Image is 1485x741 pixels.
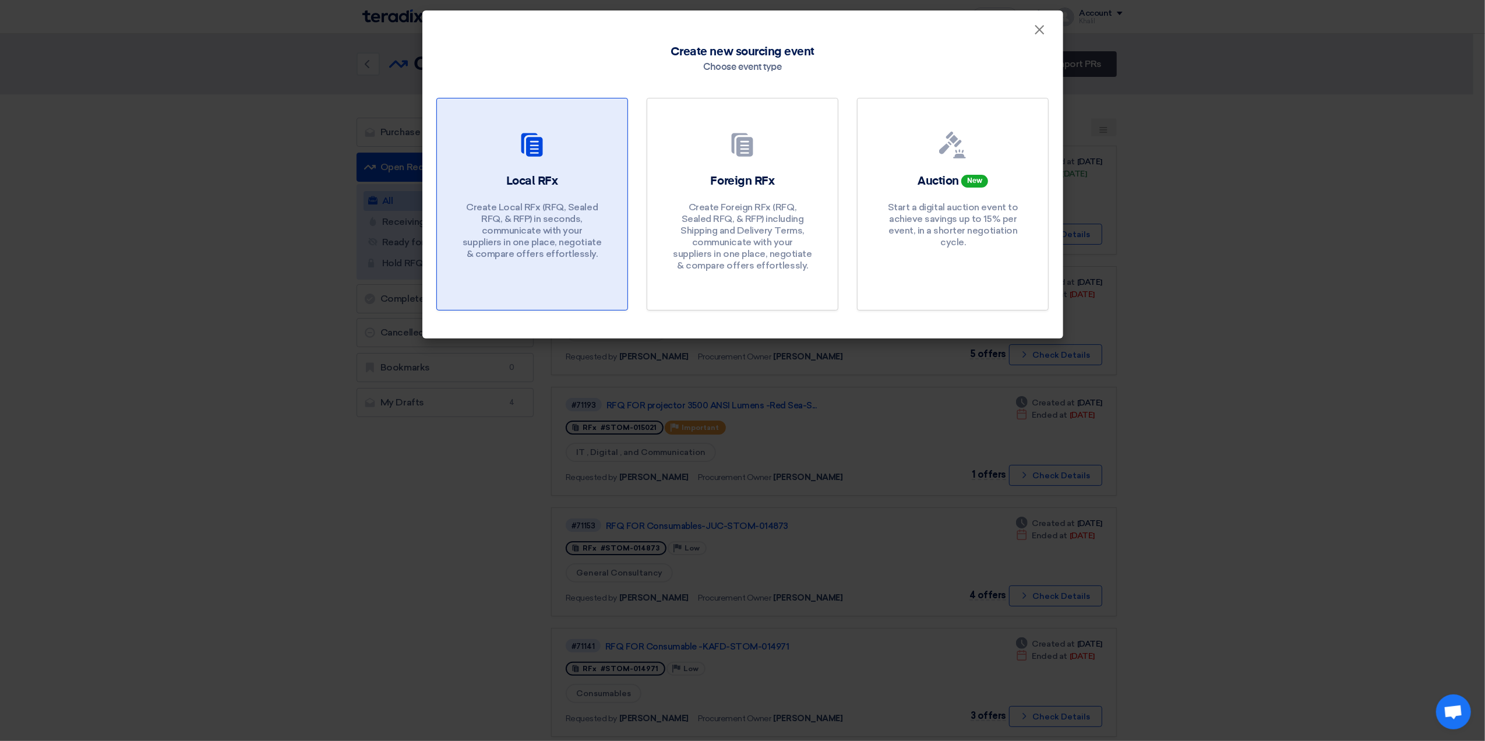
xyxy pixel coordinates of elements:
p: Start a digital auction event to achieve savings up to 15% per event, in a shorter negotiation cy... [883,202,1023,248]
span: New [961,175,988,188]
h2: Local RFx [506,173,558,189]
a: Local RFx Create Local RFx (RFQ, Sealed RFQ, & RFP) in seconds, communicate with your suppliers i... [436,98,628,310]
h2: Foreign RFx [711,173,775,189]
button: Close [1025,19,1055,42]
a: Open chat [1436,694,1471,729]
span: × [1034,21,1046,44]
a: Foreign RFx Create Foreign RFx (RFQ, Sealed RFQ, & RFP) including Shipping and Delivery Terms, co... [647,98,838,310]
p: Create Foreign RFx (RFQ, Sealed RFQ, & RFP) including Shipping and Delivery Terms, communicate wi... [672,202,812,271]
span: Create new sourcing event [671,43,814,61]
div: Choose event type [704,61,782,75]
span: Auction [918,175,959,187]
a: Auction New Start a digital auction event to achieve savings up to 15% per event, in a shorter ne... [857,98,1049,310]
p: Create Local RFx (RFQ, Sealed RFQ, & RFP) in seconds, communicate with your suppliers in one plac... [462,202,602,260]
